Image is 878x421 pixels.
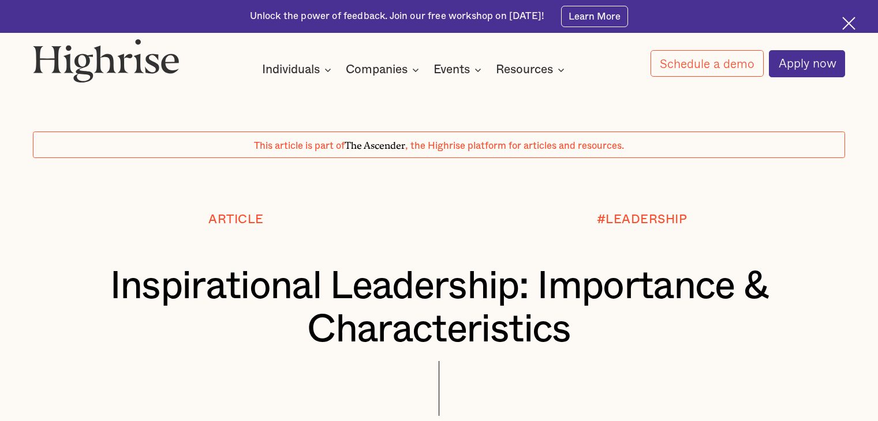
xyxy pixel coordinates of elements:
div: Companies [346,63,408,77]
span: The Ascender [345,138,405,149]
div: Companies [346,63,423,77]
img: Cross icon [842,17,855,30]
span: , the Highrise platform for articles and resources. [405,141,624,151]
span: This article is part of [254,141,345,151]
div: Individuals [262,63,335,77]
div: Resources [496,63,553,77]
a: Learn More [561,6,629,27]
div: #LEADERSHIP [597,213,688,227]
img: Highrise logo [33,39,180,83]
a: Schedule a demo [651,50,764,77]
div: Events [434,63,470,77]
div: Article [208,213,264,227]
div: Resources [496,63,568,77]
h1: Inspirational Leadership: Importance & Characteristics [67,265,812,351]
div: Unlock the power of feedback. Join our free workshop on [DATE]! [250,10,544,23]
div: Events [434,63,485,77]
div: Individuals [262,63,320,77]
a: Apply now [769,50,845,77]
